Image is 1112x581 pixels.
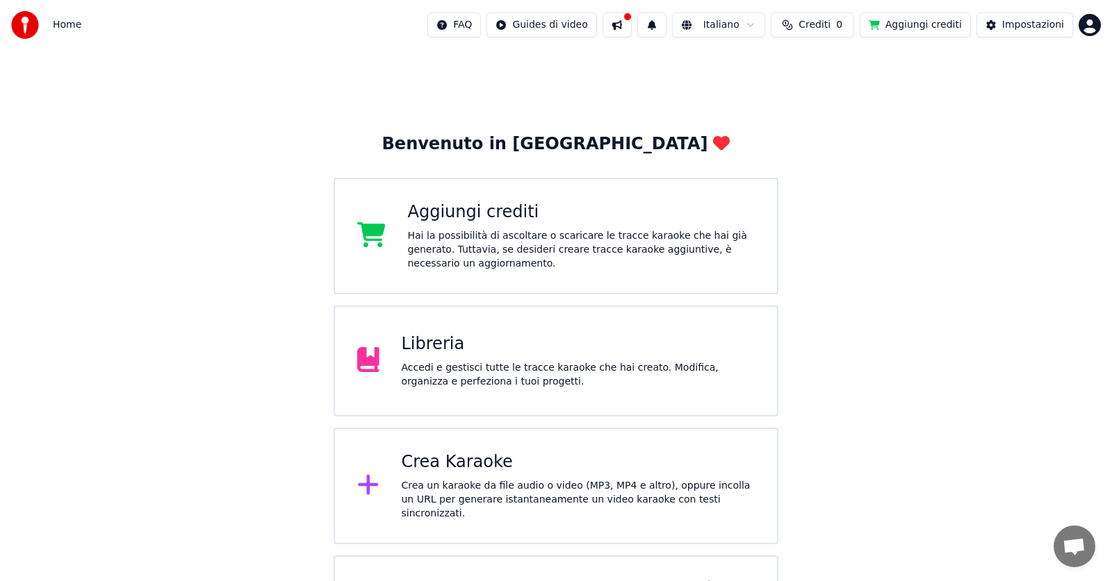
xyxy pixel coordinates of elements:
[1054,525,1095,567] a: Aprire la chat
[382,133,730,155] div: Benvenuto in [GEOGRAPHIC_DATA]
[799,18,831,32] span: Crediti
[402,361,755,389] div: Accedi e gestisci tutte le tracce karaoke che hai creato. Modifica, organizza e perfeziona i tuoi...
[836,18,842,32] span: 0
[860,12,971,37] button: Aggiungi crediti
[486,12,596,37] button: Guides di video
[53,18,81,32] span: Home
[408,201,755,224] div: Aggiungi crediti
[53,18,81,32] nav: breadcrumb
[11,11,39,39] img: youka
[408,229,755,271] div: Hai la possibilità di ascoltare o scaricare le tracce karaoke che hai già generato. Tuttavia, se ...
[976,12,1073,37] button: Impostazioni
[1002,18,1064,32] div: Impostazioni
[402,451,755,473] div: Crea Karaoke
[771,12,854,37] button: Crediti0
[427,12,481,37] button: FAQ
[402,333,755,355] div: Libreria
[402,479,755,521] div: Crea un karaoke da file audio o video (MP3, MP4 e altro), oppure incolla un URL per generare ista...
